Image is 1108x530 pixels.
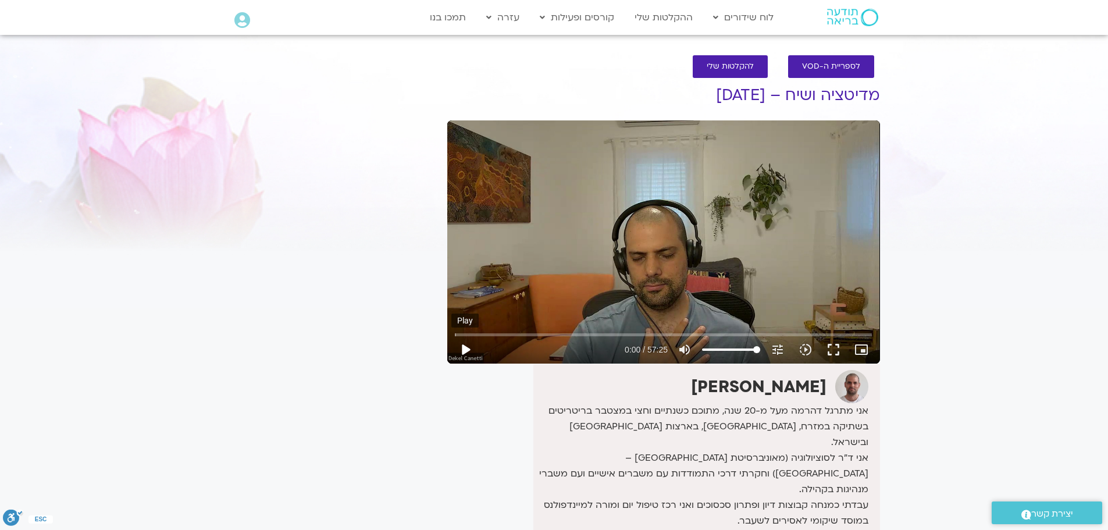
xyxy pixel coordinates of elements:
[480,6,525,29] a: עזרה
[534,6,620,29] a: קורסים ופעילות
[424,6,472,29] a: תמכו בנו
[447,87,880,104] h1: מדיטציה ושיח – [DATE]
[788,55,874,78] a: לספריית ה-VOD
[992,501,1102,524] a: יצירת קשר
[827,9,878,26] img: תודעה בריאה
[1031,506,1073,522] span: יצירת קשר
[707,6,779,29] a: לוח שידורים
[629,6,699,29] a: ההקלטות שלי
[707,62,754,71] span: להקלטות שלי
[691,376,826,398] strong: [PERSON_NAME]
[802,62,860,71] span: לספריית ה-VOD
[693,55,768,78] a: להקלטות שלי
[835,370,868,403] img: דקל קנטי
